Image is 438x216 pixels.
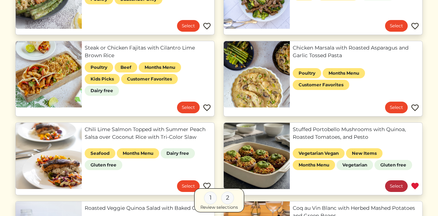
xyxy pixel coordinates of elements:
[293,44,419,59] a: Chicken Marsala with Roasted Asparagus and Garlic Tossed Pasta
[411,22,419,31] img: Favorite menu item
[204,191,217,204] div: 1
[385,180,408,192] a: Select
[203,22,211,31] img: Favorite menu item
[177,20,200,32] a: Select
[203,182,211,191] img: Favorite menu item
[200,204,238,211] div: Review selections
[221,191,234,204] div: 2
[177,180,200,192] a: Select
[203,103,211,112] img: Favorite menu item
[411,103,419,112] img: Favorite menu item
[385,20,408,32] a: Select
[293,126,419,141] a: Stuffed Portobello Mushrooms with Quinoa, Roasted Tomatoes, and Pesto
[411,182,419,191] img: Favorite menu item
[85,44,211,59] a: Steak or Chicken Fajitas with Cilantro Lime Brown Rice
[194,188,244,212] a: 1 2 Review selections
[385,102,408,113] a: Select
[85,126,211,141] a: Chili Lime Salmon Topped with Summer Peach Salsa over Coconut Rice with Tri-Color Slaw
[177,102,200,113] a: Select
